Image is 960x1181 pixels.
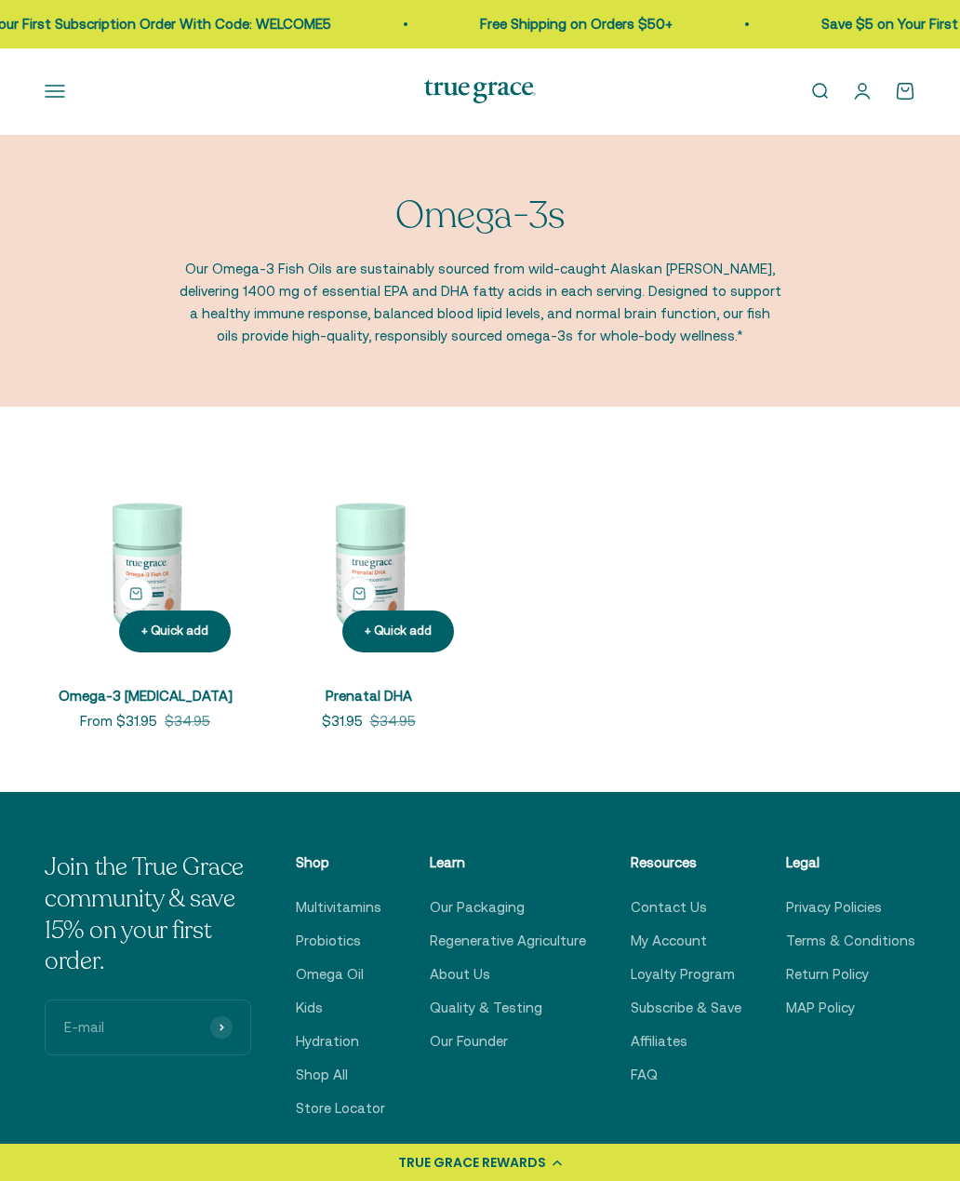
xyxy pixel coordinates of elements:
a: Contact Us [631,896,707,919]
button: + Quick add [119,611,231,652]
a: Free Shipping on Orders $50+ [480,16,673,32]
a: Privacy Policies [786,896,882,919]
a: FAQ [631,1064,658,1086]
p: Legal [786,852,915,874]
a: Quality & Testing [430,997,542,1019]
a: Omega Oil [296,963,364,986]
a: Omega-3 [MEDICAL_DATA] [59,688,233,704]
a: Probiotics [296,930,361,952]
a: Terms & Conditions [786,930,915,952]
a: MAP Policy [786,997,855,1019]
a: Hydration [296,1030,359,1053]
img: Prenatal DHA for Brain & Eye Development* For women during pre-conception, pregnancy, and lactati... [268,466,469,667]
a: My Account [631,930,707,952]
a: Subscribe & Save [631,997,741,1019]
a: Regenerative Agriculture [430,930,586,952]
button: + Quick add [342,577,376,611]
p: Our Omega-3 Fish Oils are sustainably sourced from wild-caught Alaskan [PERSON_NAME], delivering ... [178,258,782,347]
div: + Quick add [141,622,208,641]
p: Join the True Grace community & save 15% on your first order. [45,852,251,977]
a: Kids [296,997,323,1019]
button: + Quick add [119,577,153,611]
a: Prenatal DHA [326,688,412,704]
button: + Quick add [342,611,454,652]
p: Resources [631,852,741,874]
a: Loyalty Program [631,963,735,986]
img: Omega-3 Fish Oil for Brain, Heart, and Immune Health* Sustainably sourced, wild-caught Alaskan fi... [45,466,246,667]
a: Our Packaging [430,896,525,919]
div: TRUE GRACE REWARDS [398,1153,546,1173]
p: Omega-3s [395,195,565,235]
div: + Quick add [365,622,432,641]
a: Affiliates [631,1030,687,1053]
a: Return Policy [786,963,869,986]
a: Shop All [296,1064,348,1086]
a: Store Locator [296,1097,385,1120]
p: Learn [430,852,586,874]
p: Shop [296,852,385,874]
a: Our Founder [430,1030,508,1053]
compare-at-price: $34.95 [370,710,416,732]
sale-price: $31.95 [322,710,363,732]
sale-price: From $31.95 [80,710,157,732]
a: About Us [430,963,490,986]
a: Multivitamins [296,896,381,919]
compare-at-price: $34.95 [165,710,210,732]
